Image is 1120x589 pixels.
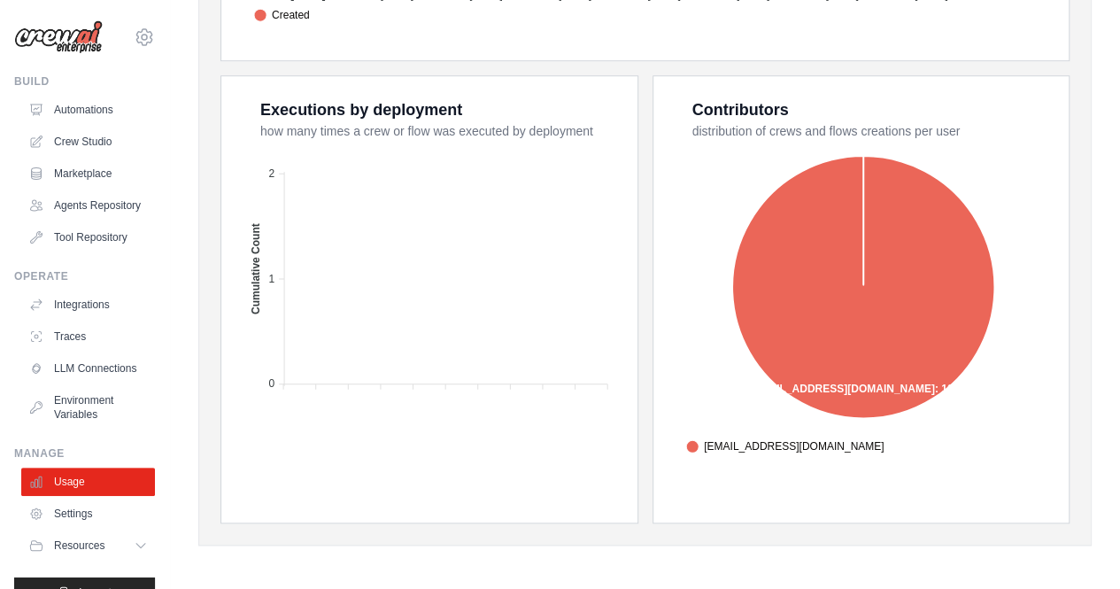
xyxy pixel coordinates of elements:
button: Resources [21,531,155,560]
tspan: 1 [268,273,274,285]
a: Integrations [21,291,155,319]
span: Resources [54,539,104,553]
dt: distribution of crews and flows creations per user [692,122,1048,140]
div: Build [14,74,155,89]
tspan: 2 [268,167,274,180]
img: Logo [14,20,103,54]
a: Settings [21,500,155,528]
a: Automations [21,96,155,124]
text: Cumulative Count [250,223,262,314]
div: Executions by deployment [260,97,462,122]
div: Operate [14,269,155,283]
tspan: 0 [268,377,274,390]
a: Marketplace [21,159,155,188]
a: Agents Repository [21,191,155,220]
a: Environment Variables [21,386,155,429]
span: Created [254,7,310,23]
a: Usage [21,468,155,496]
div: Contributors [692,97,789,122]
a: Traces [21,322,155,351]
a: Tool Repository [21,223,155,252]
a: Crew Studio [21,128,155,156]
div: Manage [14,446,155,461]
dt: how many times a crew or flow was executed by deployment [260,122,616,140]
span: [EMAIL_ADDRESS][DOMAIN_NAME] [686,438,884,454]
a: LLM Connections [21,354,155,383]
